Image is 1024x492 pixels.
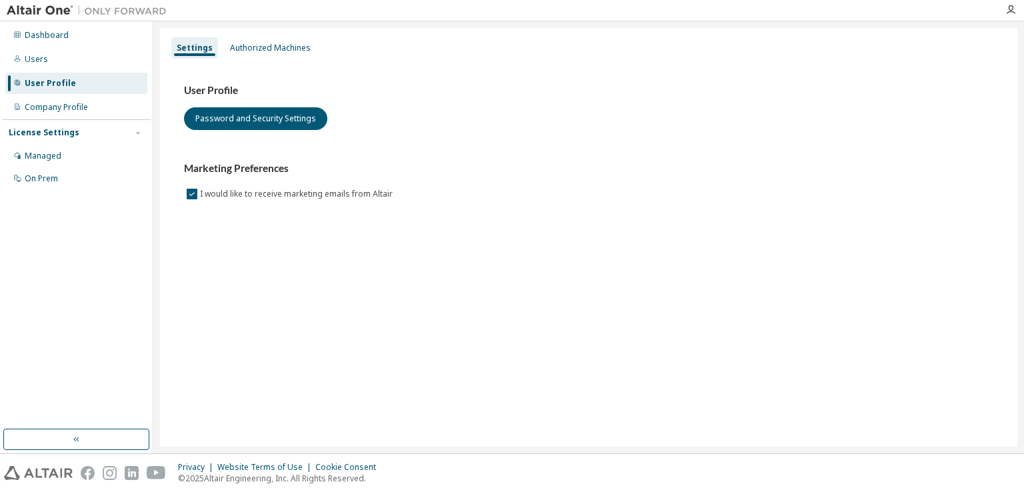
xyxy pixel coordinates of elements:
[184,162,993,175] h3: Marketing Preferences
[217,462,315,473] div: Website Terms of Use
[315,462,384,473] div: Cookie Consent
[125,466,139,480] img: linkedin.svg
[184,107,327,130] button: Password and Security Settings
[25,30,69,41] div: Dashboard
[178,462,217,473] div: Privacy
[25,151,61,161] div: Managed
[81,466,95,480] img: facebook.svg
[9,127,79,138] div: License Settings
[103,466,117,480] img: instagram.svg
[4,466,73,480] img: altair_logo.svg
[184,84,993,97] h3: User Profile
[25,102,88,113] div: Company Profile
[200,186,395,202] label: I would like to receive marketing emails from Altair
[230,43,311,53] div: Authorized Machines
[177,43,213,53] div: Settings
[25,173,58,184] div: On Prem
[25,78,76,89] div: User Profile
[7,4,173,17] img: Altair One
[178,473,384,484] p: © 2025 Altair Engineering, Inc. All Rights Reserved.
[147,466,166,480] img: youtube.svg
[25,54,48,65] div: Users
